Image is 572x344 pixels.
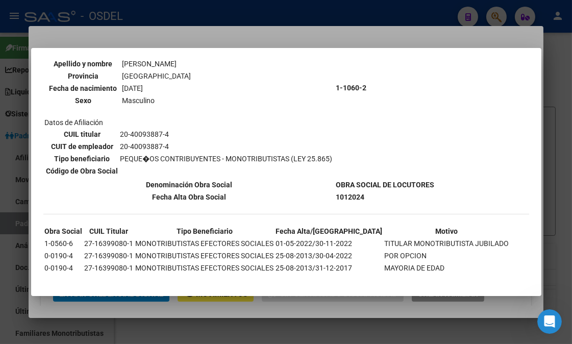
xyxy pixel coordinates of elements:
td: 01-05-2022/30-11-2022 [276,238,383,249]
th: Fecha Alta Obra Social [44,191,335,203]
b: 1012024 [336,193,365,201]
button: Inicio [160,4,179,23]
b: OBRA SOCIAL DE LOCUTORES [336,181,435,189]
th: Código de Obra Social [46,165,119,177]
td: [GEOGRAPHIC_DATA] [122,70,192,82]
div: ANDRES dice… [8,222,196,253]
button: Enviar un mensaje… [175,262,191,278]
td: TITULAR MONOTRIBUTISTA JUBILADO [384,238,510,249]
th: Fecha Alta/[GEOGRAPHIC_DATA] [276,226,383,237]
h1: Fin [49,10,62,17]
td: 0-0190-4 [44,262,83,274]
th: CUIL titular [46,129,119,140]
div: La decisión en sentido si se brinda prestación o no, es de uds. Lo que corresponde, no tiene que ... [8,41,167,103]
td: 0-0190-4 [44,250,83,261]
th: Provincia [46,70,121,82]
th: Motivo [384,226,510,237]
td: MONOTRIBUTISTAS EFECTORES SOCIALES [135,262,275,274]
div: Ludmila dice… [8,41,196,111]
button: Selector de emoji [16,266,24,274]
button: Adjuntar un archivo [48,266,57,274]
th: CUIL Titular [84,226,134,237]
td: 27-16399080-1 [84,238,134,249]
div: Muchas gracias. [122,222,196,244]
th: Sexo [46,95,121,106]
div: Ludmila dice… [8,182,196,222]
div: Muchas gracias. [130,228,188,238]
td: MONOTRIBUTISTAS EFECTORES SOCIALES [135,250,275,261]
td: 27-16399080-1 [84,262,134,274]
th: Tipo beneficiario [46,153,119,164]
th: Fecha de nacimiento [46,83,121,94]
button: Selector de gif [32,266,40,274]
div: ANDRES dice… [8,111,196,182]
td: [DATE] [122,83,192,94]
th: Obra Social [44,226,83,237]
td: POR OPCION [384,250,510,261]
img: Profile image for Fin [29,6,45,22]
div: Cerrar [179,4,197,22]
td: MONOTRIBUTISTAS EFECTORES SOCIALES [135,238,275,249]
td: 25-08-2013/30-04-2022 [276,250,383,261]
td: [PERSON_NAME] [122,58,192,69]
th: CUIT de empleador [46,141,119,152]
td: MAYORIA DE EDAD [384,262,510,274]
td: 27-16399080-1 [84,250,134,261]
td: 20-40093887-4 [120,129,333,140]
button: go back [7,4,26,23]
div: Disculpe, no tengo el conocimiento para darle respuesta a esa consulta. [16,188,159,208]
td: PEQUE�OS CONTRIBUYENTES - MONOTRIBUTISTAS (LEY 25.865) [120,153,333,164]
th: Tipo Beneficiario [135,226,275,237]
div: La decisión en sentido si se brinda prestación o no, es de uds. Lo que corresponde, no tiene que ... [16,47,159,97]
iframe: Intercom live chat [537,309,562,334]
td: Masculino [122,95,192,106]
th: Denominación Obra Social [44,179,335,190]
td: 1-0560-6 [44,238,83,249]
textarea: Escribe un mensaje... [9,244,195,262]
div: Disculpe, no tengo el conocimiento para darle respuesta a esa consulta. [8,182,167,214]
th: Apellido y nombre [46,58,121,69]
td: 20-40093887-4 [120,141,333,152]
div: Ok, te hago otra consulta con respecto a la facturación, ¿las personas que se encuentren con esta... [45,117,188,167]
td: 25-08-2013/31-12-2017 [276,262,383,274]
b: 1-1060-2 [336,84,367,92]
div: Ok, te hago otra consulta con respecto a la facturación, ¿las personas que se encuentren con esta... [37,111,196,174]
